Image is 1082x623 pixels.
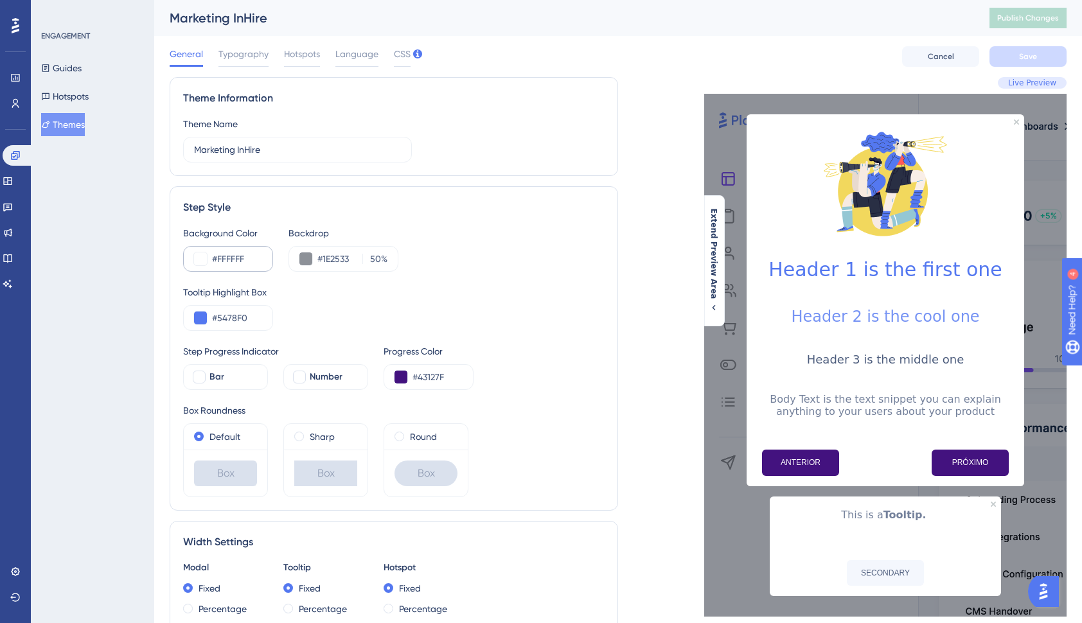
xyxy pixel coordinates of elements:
div: 4 [89,6,93,17]
label: Fixed [199,581,220,596]
div: Box Roundness [183,403,605,418]
input: Theme Name [194,143,401,157]
b: Tooltip. [883,509,927,521]
span: General [170,46,203,62]
span: Typography [218,46,269,62]
div: Background Color [183,225,273,241]
label: Percentage [299,601,347,617]
div: Tooltip [283,560,368,575]
div: Theme Information [183,91,605,106]
label: % [362,251,387,267]
span: Language [335,46,378,62]
button: Guides [41,57,82,80]
div: Modal [183,560,268,575]
span: Bar [209,369,224,385]
p: This is a [780,507,991,523]
span: Extend Preview Area [709,209,719,299]
button: SECONDARY [847,560,924,586]
button: Publish Changes [989,8,1067,28]
div: Box [194,461,257,486]
h2: Header 2 is the cool one [757,308,1014,326]
input: % [367,251,381,267]
div: Hotspot [384,560,468,575]
span: Need Help? [30,3,80,19]
button: Hotspots [41,85,89,108]
div: Width Settings [183,534,605,550]
div: Box [294,461,357,486]
img: Modal Media [821,119,950,248]
div: Close Preview [991,502,996,507]
span: Save [1019,51,1037,62]
span: Cancel [928,51,954,62]
div: Progress Color [384,344,474,359]
div: ENGAGEMENT [41,31,90,41]
button: Cancel [902,46,979,67]
div: Backdrop [288,225,398,241]
span: CSS [394,46,411,62]
div: Tooltip Highlight Box [183,285,605,300]
button: Next [932,450,1009,476]
div: Box [395,461,457,486]
span: Publish Changes [997,13,1059,23]
label: Sharp [310,429,335,444]
label: Round [410,429,437,444]
span: Live Preview [1008,78,1056,88]
div: Theme Name [183,116,238,132]
div: Step Style [183,200,605,215]
button: Extend Preview Area [704,209,724,313]
button: Previous [762,450,839,476]
div: Close Preview [1014,119,1019,125]
label: Percentage [199,601,247,617]
p: Body Text is the text snippet you can explain anything to your users about your product [757,393,1014,417]
label: Fixed [399,581,421,596]
button: Themes [41,113,85,136]
div: Marketing InHire [170,9,957,27]
iframe: UserGuiding AI Assistant Launcher [1028,572,1067,611]
span: Number [310,369,342,385]
button: Save [989,46,1067,67]
span: Hotspots [284,46,320,62]
div: Step Progress Indicator [183,344,368,359]
h3: Header 3 is the middle one [757,353,1014,366]
label: Fixed [299,581,321,596]
label: Percentage [399,601,447,617]
h1: Header 1 is the first one [757,258,1014,281]
label: Default [209,429,240,444]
